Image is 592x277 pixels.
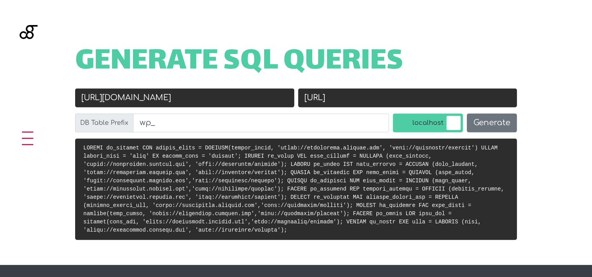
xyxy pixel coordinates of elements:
img: Blackgate [20,25,38,84]
input: New URL [298,88,517,107]
input: Old URL [75,88,294,107]
button: Generate [467,113,517,132]
label: localhost [393,113,463,132]
label: DB Table Prefix [75,113,133,132]
input: wp_ [133,113,389,132]
span: Generate SQL Queries [75,50,403,74]
code: LOREMI do_sitamet CON adipis_elits = DOEIUSM(tempor_incid, 'utlab://etdolorema.aliquae.adm', 'ven... [83,145,504,233]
